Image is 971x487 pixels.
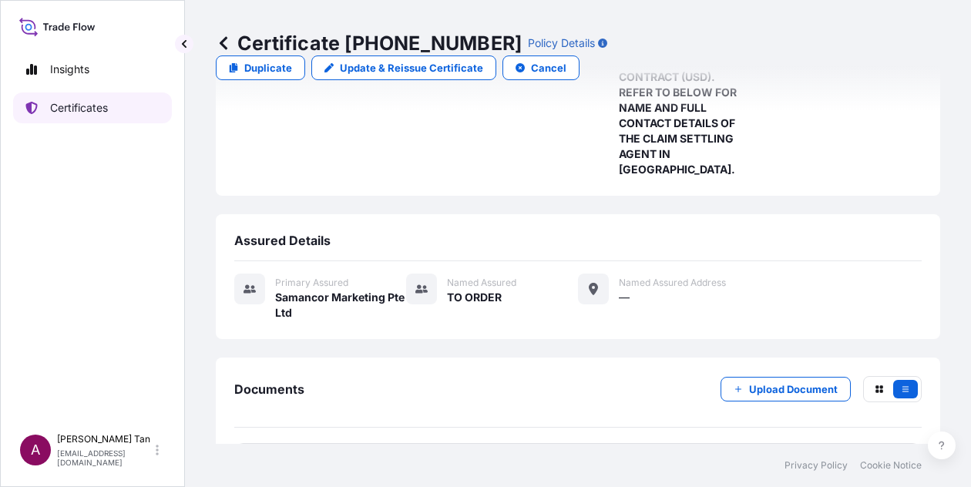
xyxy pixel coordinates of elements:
a: Duplicate [216,55,305,80]
span: Named Assured [447,277,516,289]
p: Certificate [PHONE_NUMBER] [216,31,522,55]
p: Update & Reissue Certificate [340,60,483,76]
span: Assured Details [234,233,331,248]
span: Documents [234,381,304,397]
span: A [31,442,40,458]
p: [PERSON_NAME] Tan [57,433,153,445]
p: Duplicate [244,60,292,76]
p: Insights [50,62,89,77]
p: Policy Details [528,35,595,51]
p: Certificates [50,100,108,116]
a: Update & Reissue Certificate [311,55,496,80]
p: [EMAIL_ADDRESS][DOMAIN_NAME] [57,448,153,467]
p: Upload Document [749,381,838,397]
span: Named Assured Address [619,277,726,289]
button: Cancel [502,55,580,80]
button: Upload Document [721,377,851,401]
p: Cancel [531,60,566,76]
span: TO ORDER [447,290,502,305]
span: Samancor Marketing Pte Ltd [275,290,406,321]
span: — [619,290,630,305]
a: Cookie Notice [860,459,922,472]
a: Privacy Policy [785,459,848,472]
a: Certificates [13,92,172,123]
a: Insights [13,54,172,85]
span: Primary assured [275,277,348,289]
